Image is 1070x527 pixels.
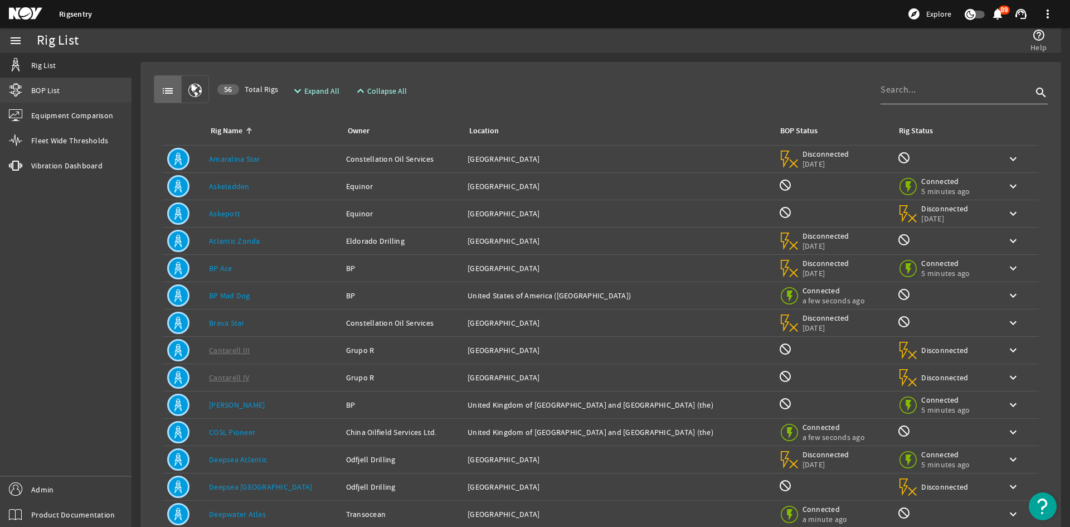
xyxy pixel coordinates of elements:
a: Atlantic Zonda [209,236,260,246]
div: [GEOGRAPHIC_DATA] [468,454,769,465]
div: BOP Status [780,125,818,137]
span: a few seconds ago [802,432,865,442]
mat-icon: keyboard_arrow_down [1006,316,1020,330]
div: Transocean [346,509,459,520]
mat-icon: expand_less [354,84,363,98]
div: Constellation Oil Services [346,153,459,165]
mat-icon: keyboard_arrow_down [1006,453,1020,466]
div: BP [346,290,459,301]
span: [DATE] [802,460,850,470]
mat-icon: Rig Monitoring not available for this rig [897,233,911,246]
div: [GEOGRAPHIC_DATA] [468,509,769,520]
mat-icon: BOP Monitoring not available for this rig [779,397,792,410]
div: [GEOGRAPHIC_DATA] [468,235,769,246]
div: 56 [217,84,239,95]
button: 89 [991,8,1003,20]
div: Odfjell Drilling [346,481,459,492]
span: Disconnected [921,345,969,355]
mat-icon: Rig Monitoring not available for this rig [897,151,911,165]
span: 5 minutes ago [921,186,970,196]
div: Rig List [37,35,79,46]
span: Rig List [31,60,56,71]
mat-icon: vibration [9,159,22,172]
mat-icon: keyboard_arrow_down [1006,207,1020,220]
a: Askepott [209,209,240,219]
div: United Kingdom of [GEOGRAPHIC_DATA] and [GEOGRAPHIC_DATA] (the) [468,399,769,410]
div: Grupo R [346,345,459,356]
span: [DATE] [921,214,969,224]
mat-icon: keyboard_arrow_down [1006,289,1020,302]
span: Product Documentation [31,509,115,520]
div: Constellation Oil Services [346,317,459,328]
span: Admin [31,484,53,495]
mat-icon: keyboard_arrow_down [1006,262,1020,275]
mat-icon: keyboard_arrow_down [1006,152,1020,166]
mat-icon: keyboard_arrow_down [1006,398,1020,412]
div: [GEOGRAPHIC_DATA] [468,263,769,274]
span: Vibration Dashboard [31,160,103,171]
span: BOP List [31,85,60,96]
span: Connected [802,286,865,296]
mat-icon: BOP Monitoring not available for this rig [779,342,792,356]
mat-icon: BOP Monitoring not available for this rig [779,479,792,492]
div: BP [346,399,459,410]
a: Cantarell III [209,345,250,355]
mat-icon: BOP Monitoring not available for this rig [779,370,792,383]
span: Collapse All [367,85,407,96]
mat-icon: notifications [991,7,1004,21]
span: Equipment Comparison [31,110,113,121]
div: Location [469,125,499,137]
mat-icon: Rig Monitoring not available for this rig [897,288,911,301]
span: [DATE] [802,268,850,278]
span: Connected [921,449,970,460]
a: Deepsea [GEOGRAPHIC_DATA] [209,482,312,492]
div: China Oilfield Services Ltd. [346,427,459,438]
mat-icon: Rig Monitoring not available for this rig [897,506,911,520]
button: more_vert [1034,1,1061,27]
input: Search... [881,83,1032,96]
button: Open Resource Center [1029,492,1057,520]
mat-icon: keyboard_arrow_down [1006,480,1020,494]
span: Expand All [304,85,339,96]
span: Connected [802,504,850,514]
button: Collapse All [349,81,411,101]
span: Help [1030,42,1047,53]
span: a minute ago [802,514,850,524]
span: a few seconds ago [802,296,865,306]
mat-icon: keyboard_arrow_down [1006,234,1020,248]
mat-icon: support_agent [1014,7,1028,21]
div: [GEOGRAPHIC_DATA] [468,181,769,192]
span: Fleet Wide Thresholds [31,135,108,146]
span: Connected [802,422,865,432]
mat-icon: list [161,84,174,98]
span: Connected [921,258,970,268]
span: Disconnected [802,258,850,268]
mat-icon: explore [907,7,921,21]
mat-icon: Rig Monitoring not available for this rig [897,424,911,438]
span: Disconnected [802,149,850,159]
a: Cantarell IV [209,373,249,383]
a: Amaralina Star [209,154,260,164]
div: [GEOGRAPHIC_DATA] [468,345,769,356]
div: Grupo R [346,372,459,383]
span: Disconnected [802,231,850,241]
span: Disconnected [921,204,969,214]
span: Disconnected [921,373,969,383]
mat-icon: keyboard_arrow_down [1006,426,1020,439]
button: Explore [903,5,956,23]
div: [GEOGRAPHIC_DATA] [468,317,769,328]
a: Deepsea Atlantic [209,455,267,465]
div: [GEOGRAPHIC_DATA] [468,372,769,383]
div: United States of America ([GEOGRAPHIC_DATA]) [468,290,769,301]
div: United Kingdom of [GEOGRAPHIC_DATA] and [GEOGRAPHIC_DATA] (the) [468,427,769,438]
mat-icon: BOP Monitoring not available for this rig [779,206,792,219]
a: BP Ace [209,263,232,273]
div: [GEOGRAPHIC_DATA] [468,208,769,219]
div: Rig Name [209,125,333,137]
div: [GEOGRAPHIC_DATA] [468,153,769,165]
a: COSL Pioneer [209,427,255,437]
span: [DATE] [802,323,850,333]
span: 5 minutes ago [921,405,970,415]
div: Eldorado Drilling [346,235,459,246]
mat-icon: help_outline [1032,28,1045,42]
